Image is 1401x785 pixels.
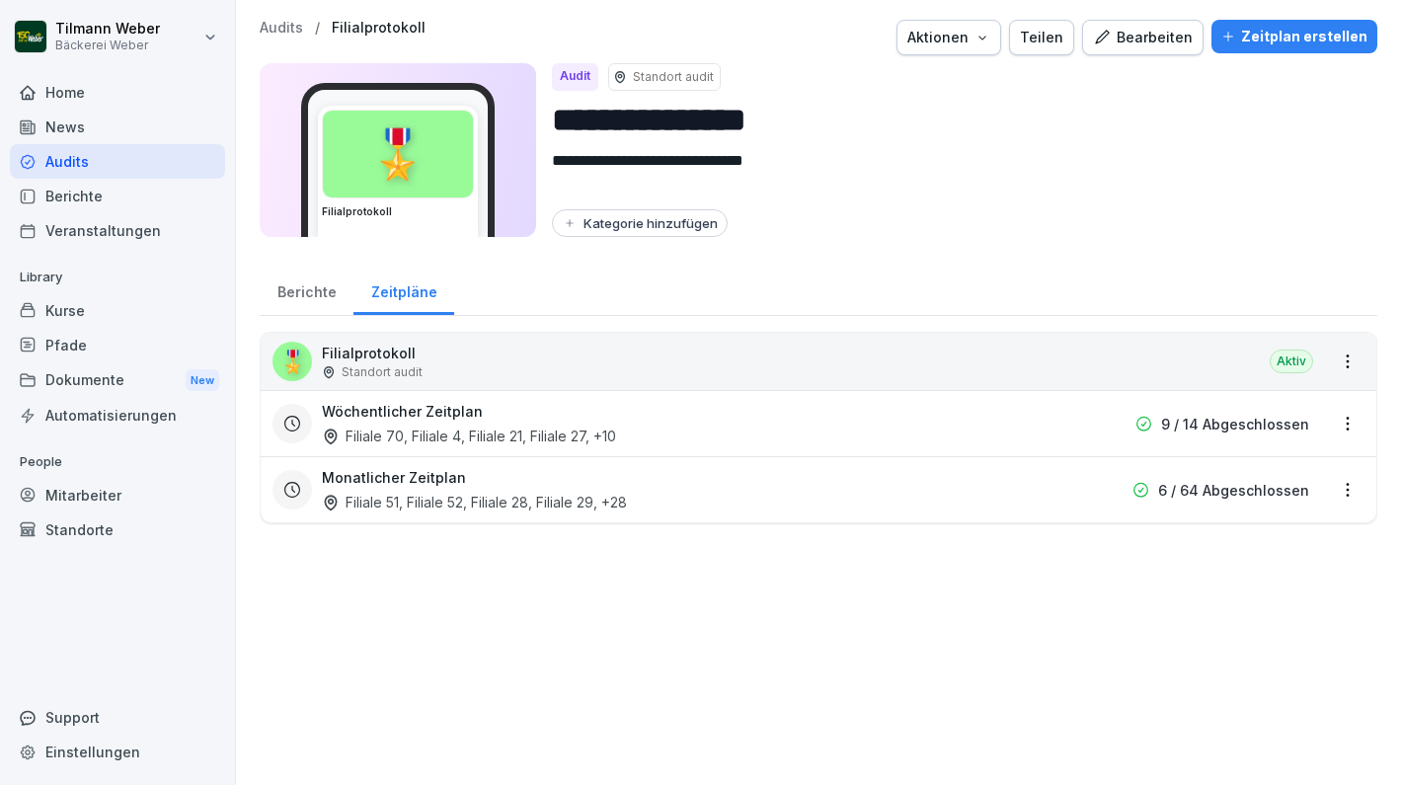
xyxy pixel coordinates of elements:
[186,369,219,392] div: New
[10,362,225,399] a: DokumenteNew
[10,362,225,399] div: Dokumente
[322,343,423,363] p: Filialprotokoll
[10,478,225,512] a: Mitarbeiter
[1009,20,1074,55] button: Teilen
[10,179,225,213] a: Berichte
[322,467,466,488] h3: Monatlicher Zeitplan
[552,209,728,237] button: Kategorie hinzufügen
[896,20,1001,55] button: Aktionen
[1082,20,1204,55] button: Bearbeiten
[562,215,718,231] div: Kategorie hinzufügen
[10,144,225,179] a: Audits
[315,20,320,37] p: /
[10,75,225,110] a: Home
[907,27,990,48] div: Aktionen
[10,446,225,478] p: People
[10,293,225,328] a: Kurse
[1093,27,1193,48] div: Bearbeiten
[10,328,225,362] a: Pfade
[322,204,474,219] h3: Filialprotokoll
[323,111,473,197] div: 🎖️
[10,735,225,769] a: Einstellungen
[55,39,160,52] p: Bäckerei Weber
[10,213,225,248] a: Veranstaltungen
[322,492,627,512] div: Filiale 51, Filiale 52, Filiale 28, Filiale 29 , +28
[260,20,303,37] a: Audits
[10,110,225,144] a: News
[552,63,598,91] div: Audit
[322,401,483,422] h3: Wöchentlicher Zeitplan
[55,21,160,38] p: Tilmann Weber
[10,262,225,293] p: Library
[332,20,426,37] a: Filialprotokoll
[10,512,225,547] a: Standorte
[272,342,312,381] div: 🎖️
[1221,26,1367,47] div: Zeitplan erstellen
[10,398,225,432] a: Automatisierungen
[260,265,353,315] a: Berichte
[1161,414,1309,434] p: 9 / 14 Abgeschlossen
[1020,27,1063,48] div: Teilen
[353,265,454,315] a: Zeitpläne
[633,68,714,86] p: Standort audit
[342,363,423,381] p: Standort audit
[1211,20,1377,53] button: Zeitplan erstellen
[10,700,225,735] div: Support
[322,426,616,446] div: Filiale 70, Filiale 4, Filiale 21, Filiale 27 , +10
[1158,480,1309,501] p: 6 / 64 Abgeschlossen
[1270,350,1313,373] div: Aktiv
